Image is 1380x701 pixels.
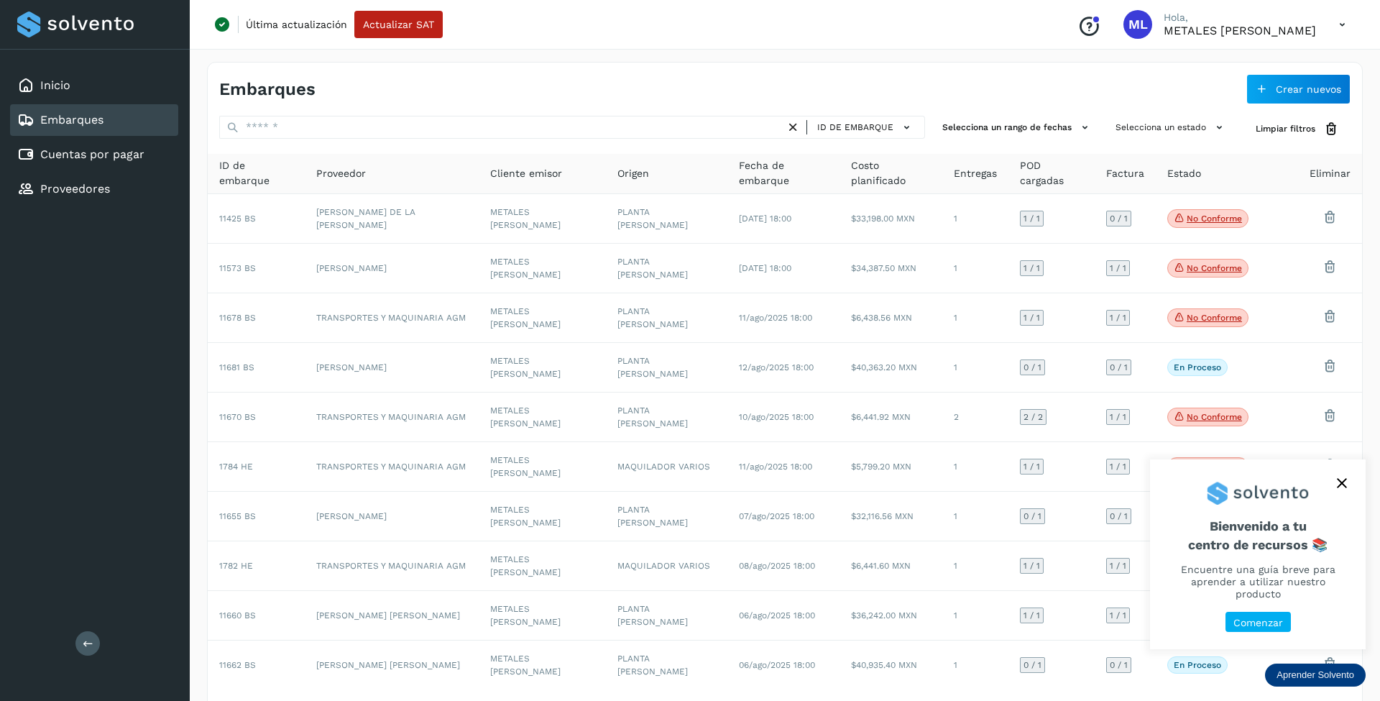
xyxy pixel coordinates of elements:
[739,263,791,273] span: [DATE] 18:00
[479,442,606,492] td: METALES [PERSON_NAME]
[1110,562,1126,570] span: 1 / 1
[1233,617,1283,629] p: Comenzar
[40,147,144,161] a: Cuentas por pagar
[1187,263,1242,273] p: No conforme
[937,116,1098,139] button: Selecciona un rango de fechas
[1174,362,1221,372] p: En proceso
[739,511,814,521] span: 07/ago/2025 18:00
[1265,664,1366,687] div: Aprender Solvento
[10,139,178,170] div: Cuentas por pagar
[10,104,178,136] div: Embarques
[1023,462,1040,471] span: 1 / 1
[479,591,606,641] td: METALES [PERSON_NAME]
[1106,166,1144,181] span: Factura
[1256,122,1315,135] span: Limpiar filtros
[942,591,1008,641] td: 1
[219,412,256,422] span: 11670 BS
[305,393,479,442] td: TRANSPORTES Y MAQUINARIA AGM
[305,641,479,689] td: [PERSON_NAME] [PERSON_NAME]
[1150,459,1366,649] div: Aprender Solvento
[942,442,1008,492] td: 1
[606,641,727,689] td: PLANTA [PERSON_NAME]
[40,78,70,92] a: Inicio
[479,343,606,393] td: METALES [PERSON_NAME]
[305,244,479,293] td: [PERSON_NAME]
[1164,24,1316,37] p: METALES LOZANO
[606,393,727,442] td: PLANTA [PERSON_NAME]
[479,393,606,442] td: METALES [PERSON_NAME]
[839,194,942,244] td: $33,198.00 MXN
[1164,12,1316,24] p: Hola,
[1023,264,1040,272] span: 1 / 1
[739,660,815,670] span: 06/ago/2025 18:00
[942,641,1008,689] td: 1
[942,541,1008,591] td: 1
[1187,412,1242,422] p: No conforme
[305,591,479,641] td: [PERSON_NAME] [PERSON_NAME]
[1110,363,1128,372] span: 0 / 1
[219,362,254,372] span: 11681 BS
[1110,512,1128,521] span: 0 / 1
[10,173,178,205] div: Proveedores
[1023,661,1041,669] span: 0 / 1
[739,610,815,620] span: 06/ago/2025 18:00
[739,362,814,372] span: 12/ago/2025 18:00
[363,19,434,29] span: Actualizar SAT
[1310,166,1351,181] span: Eliminar
[1167,564,1348,600] p: Encuentre una guía breve para aprender a utilizar nuestro producto
[305,293,479,343] td: TRANSPORTES Y MAQUINARIA AGM
[954,166,997,181] span: Entregas
[305,492,479,541] td: [PERSON_NAME]
[839,641,942,689] td: $40,935.40 MXN
[479,244,606,293] td: METALES [PERSON_NAME]
[839,442,942,492] td: $5,799.20 MXN
[1246,74,1351,104] button: Crear nuevos
[839,343,942,393] td: $40,363.20 MXN
[219,610,256,620] span: 11660 BS
[1244,116,1351,142] button: Limpiar filtros
[606,541,727,591] td: MAQUILADOR VARIOS
[305,194,479,244] td: [PERSON_NAME] DE LA [PERSON_NAME]
[739,313,812,323] span: 11/ago/2025 18:00
[839,492,942,541] td: $32,116.56 MXN
[739,462,812,472] span: 11/ago/2025 18:00
[219,214,256,224] span: 11425 BS
[813,117,919,138] button: ID de embarque
[1276,669,1354,681] p: Aprender Solvento
[1167,166,1201,181] span: Estado
[40,113,103,127] a: Embarques
[10,70,178,101] div: Inicio
[305,343,479,393] td: [PERSON_NAME]
[479,293,606,343] td: METALES [PERSON_NAME]
[739,412,814,422] span: 10/ago/2025 18:00
[1276,84,1341,94] span: Crear nuevos
[606,492,727,541] td: PLANTA [PERSON_NAME]
[1023,562,1040,570] span: 1 / 1
[479,492,606,541] td: METALES [PERSON_NAME]
[219,462,253,472] span: 1784 HE
[219,511,256,521] span: 11655 BS
[305,442,479,492] td: TRANSPORTES Y MAQUINARIA AGM
[942,393,1008,442] td: 2
[1023,413,1043,421] span: 2 / 2
[316,166,366,181] span: Proveedor
[839,244,942,293] td: $34,387.50 MXN
[606,591,727,641] td: PLANTA [PERSON_NAME]
[354,11,443,38] button: Actualizar SAT
[1023,214,1040,223] span: 1 / 1
[1167,537,1348,553] p: centro de recursos 📚
[479,194,606,244] td: METALES [PERSON_NAME]
[1023,512,1041,521] span: 0 / 1
[942,293,1008,343] td: 1
[40,182,110,196] a: Proveedores
[1110,116,1233,139] button: Selecciona un estado
[219,263,256,273] span: 11573 BS
[219,158,293,188] span: ID de embarque
[219,660,256,670] span: 11662 BS
[479,641,606,689] td: METALES [PERSON_NAME]
[606,194,727,244] td: PLANTA [PERSON_NAME]
[606,442,727,492] td: MAQUILADOR VARIOS
[1110,611,1126,620] span: 1 / 1
[606,343,727,393] td: PLANTA [PERSON_NAME]
[739,158,828,188] span: Fecha de embarque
